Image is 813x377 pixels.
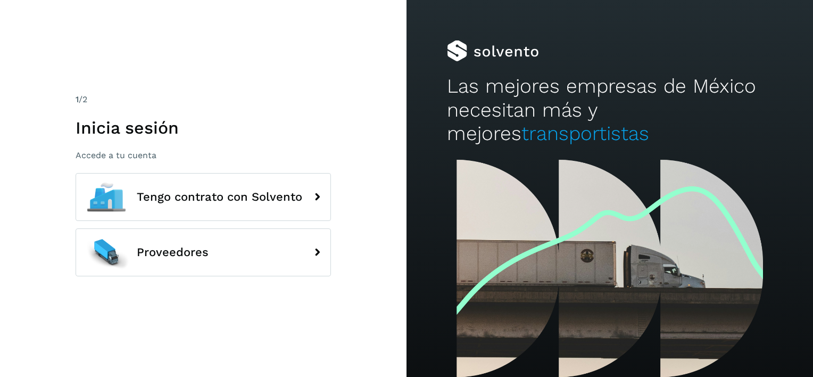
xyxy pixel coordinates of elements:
[76,94,79,104] span: 1
[76,228,331,276] button: Proveedores
[76,118,331,138] h1: Inicia sesión
[137,191,302,203] span: Tengo contrato con Solvento
[76,150,331,160] p: Accede a tu cuenta
[137,246,209,259] span: Proveedores
[76,93,331,106] div: /2
[447,75,772,145] h2: Las mejores empresas de México necesitan más y mejores
[521,122,649,145] span: transportistas
[76,173,331,221] button: Tengo contrato con Solvento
